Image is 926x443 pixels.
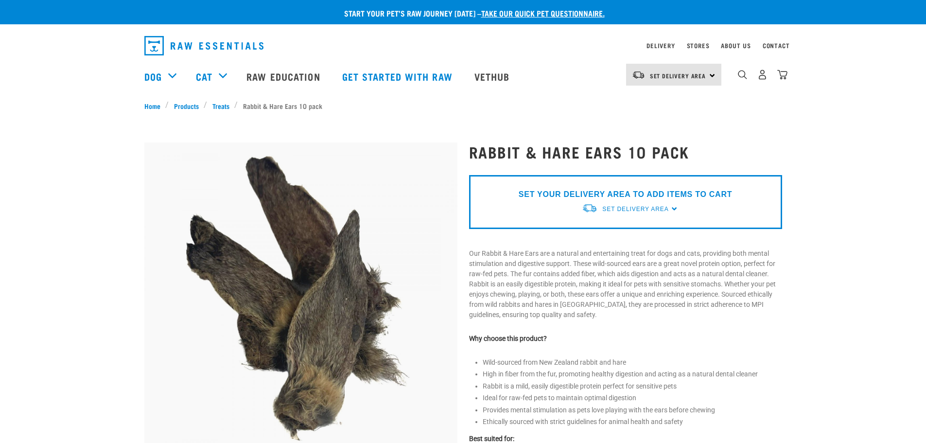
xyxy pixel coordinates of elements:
[469,435,514,443] strong: Best suited for:
[519,189,732,200] p: SET YOUR DELIVERY AREA TO ADD ITEMS TO CART
[721,44,751,47] a: About Us
[483,381,782,391] li: Rabbit is a mild, easily digestible protein perfect for sensitive pets
[646,44,675,47] a: Delivery
[481,11,605,15] a: take our quick pet questionnaire.
[757,70,768,80] img: user.png
[469,143,782,160] h1: Rabbit & Hare Ears 10 pack
[483,369,782,379] li: High in fiber from the fur, promoting healthy digestion and acting as a natural dental cleaner
[137,32,790,59] nav: dropdown navigation
[144,36,263,55] img: Raw Essentials Logo
[207,101,234,111] a: Treats
[237,57,332,96] a: Raw Education
[483,357,782,368] li: Wild-sourced from New Zealand rabbit and hare
[687,44,710,47] a: Stores
[465,57,522,96] a: Vethub
[169,101,204,111] a: Products
[144,69,162,84] a: Dog
[196,69,212,84] a: Cat
[582,203,597,213] img: van-moving.png
[650,74,706,77] span: Set Delivery Area
[483,417,782,427] li: Ethically sourced with strict guidelines for animal health and safety
[632,71,645,79] img: van-moving.png
[144,101,782,111] nav: breadcrumbs
[144,101,166,111] a: Home
[777,70,787,80] img: home-icon@2x.png
[763,44,790,47] a: Contact
[332,57,465,96] a: Get started with Raw
[602,206,668,213] span: Set Delivery Area
[469,335,547,342] strong: Why choose this product?
[469,248,782,320] p: Our Rabbit & Hare Ears are a natural and entertaining treat for dogs and cats, providing both men...
[483,405,782,415] li: Provides mental stimulation as pets love playing with the ears before chewing
[483,393,782,403] li: Ideal for raw-fed pets to maintain optimal digestion
[738,70,747,79] img: home-icon-1@2x.png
